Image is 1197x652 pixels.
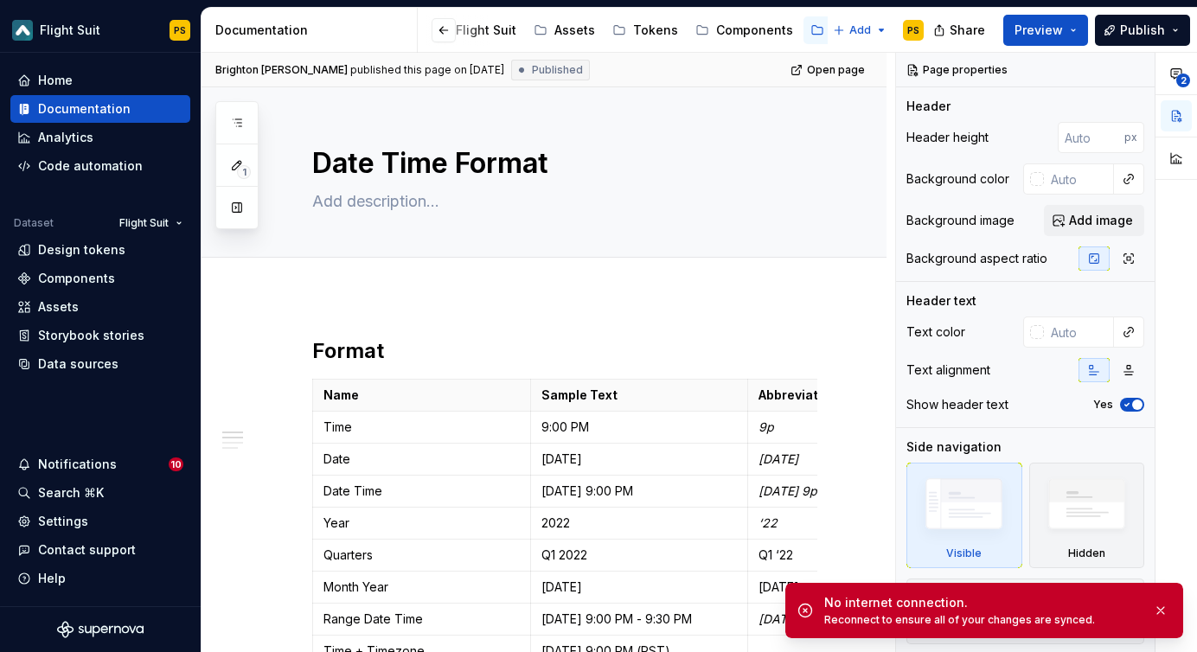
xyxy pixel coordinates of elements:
[38,570,66,587] div: Help
[38,541,136,559] div: Contact support
[907,23,919,37] div: PS
[759,387,955,404] p: Abbreviation
[1044,163,1114,195] input: Auto
[785,58,873,82] a: Open page
[759,419,774,434] em: 9p
[906,323,965,341] div: Text color
[688,16,800,44] a: Components
[906,212,1015,229] div: Background image
[38,513,88,530] div: Settings
[323,515,520,532] p: Year
[10,265,190,292] a: Components
[10,350,190,378] a: Data sources
[759,451,798,466] em: [DATE]
[824,613,1139,627] div: Reconnect to ensure all of your changes are synced.
[906,98,951,115] div: Header
[323,451,520,468] p: Date
[38,327,144,344] div: Storybook stories
[215,63,348,77] span: Brighton [PERSON_NAME]
[1058,122,1124,153] input: Auto
[174,23,186,37] div: PS
[10,479,190,507] button: Search ⌘K
[350,63,504,77] div: published this page on [DATE]
[215,22,410,39] div: Documentation
[849,23,871,37] span: Add
[10,236,190,264] a: Design tokens
[605,16,685,44] a: Tokens
[1176,74,1190,87] span: 2
[1069,212,1133,229] span: Add image
[38,129,93,146] div: Analytics
[759,483,817,498] em: [DATE] 9p
[906,292,976,310] div: Header text
[10,565,190,592] button: Help
[554,22,595,39] div: Assets
[828,18,893,42] button: Add
[1120,22,1165,39] span: Publish
[38,157,143,175] div: Code automation
[759,611,883,626] em: [DATE] 9:00p - 9:30p
[309,143,814,184] textarea: Date Time Format
[1095,15,1190,46] button: Publish
[10,508,190,535] a: Settings
[57,621,144,638] svg: Supernova Logo
[3,11,197,48] button: Flight SuitPS
[38,355,118,373] div: Data sources
[112,211,190,235] button: Flight Suit
[169,457,183,471] span: 10
[323,547,520,564] p: Quarters
[1093,398,1113,412] label: Yes
[312,337,817,365] h2: Format
[1068,547,1105,560] div: Hidden
[10,536,190,564] button: Contact support
[38,241,125,259] div: Design tokens
[14,216,54,230] div: Dataset
[38,298,79,316] div: Assets
[38,270,115,287] div: Components
[906,250,1047,267] div: Background aspect ratio
[807,63,865,77] span: Open page
[40,22,100,39] div: Flight Suit
[527,16,602,44] a: Assets
[925,15,996,46] button: Share
[323,419,520,436] p: Time
[803,16,927,44] a: Design Guides
[38,72,73,89] div: Home
[323,610,520,628] p: Range Date Time
[323,483,520,500] p: Date Time
[906,129,989,146] div: Header height
[10,95,190,123] a: Documentation
[10,124,190,151] a: Analytics
[1003,15,1088,46] button: Preview
[541,578,738,596] p: [DATE]
[759,515,778,530] em: ‘22
[1044,205,1144,236] button: Add image
[323,387,520,404] p: Name
[1124,131,1137,144] p: px
[10,152,190,180] a: Code automation
[1029,463,1145,568] div: Hidden
[906,463,1022,568] div: Visible
[532,63,583,77] span: Published
[950,22,985,39] span: Share
[1015,22,1063,39] span: Preview
[824,594,1139,611] div: No internet connection.
[541,451,738,468] p: [DATE]
[12,20,33,41] img: ae17a8fc-ed36-44fb-9b50-585d1c09ec6e.png
[541,610,738,628] p: [DATE] 9:00 PM - 9:30 PM
[541,547,738,564] p: Q1 2022
[906,170,1009,188] div: Background color
[541,419,738,436] p: 9:00 PM
[428,13,824,48] div: Page tree
[759,578,955,596] p: [DATE]
[541,483,738,500] p: [DATE] 9:00 PM
[906,396,1008,413] div: Show header text
[906,361,990,379] div: Text alignment
[237,165,251,179] span: 1
[38,100,131,118] div: Documentation
[541,515,738,532] p: 2022
[906,438,1002,456] div: Side navigation
[759,547,955,564] p: Q1 ‘22
[10,293,190,321] a: Assets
